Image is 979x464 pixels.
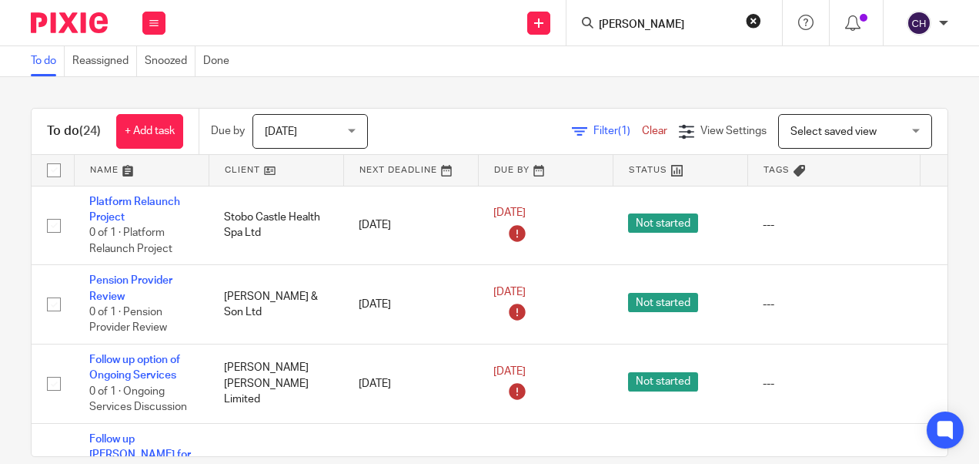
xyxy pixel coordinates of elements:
[211,123,245,139] p: Due by
[343,265,478,345] td: [DATE]
[700,126,767,136] span: View Settings
[907,11,931,35] img: svg%3E
[209,265,343,345] td: [PERSON_NAME] & Son Ltd
[628,372,698,392] span: Not started
[790,126,877,137] span: Select saved view
[116,114,183,149] a: + Add task
[763,376,904,392] div: ---
[79,125,101,137] span: (24)
[618,126,630,136] span: (1)
[642,126,667,136] a: Clear
[593,126,642,136] span: Filter
[343,186,478,265] td: [DATE]
[145,46,195,76] a: Snoozed
[493,207,526,218] span: [DATE]
[89,307,167,334] span: 0 of 1 · Pension Provider Review
[763,217,904,233] div: ---
[746,13,761,29] button: Clear
[493,366,526,377] span: [DATE]
[89,386,187,413] span: 0 of 1 · Ongoing Services Discussion
[493,287,526,298] span: [DATE]
[343,345,478,424] td: [DATE]
[89,197,180,223] a: Platform Relaunch Project
[763,297,904,312] div: ---
[47,123,101,140] h1: To do
[89,227,172,254] span: 0 of 1 · Platform Relaunch Project
[31,12,108,33] img: Pixie
[203,46,237,76] a: Done
[265,126,297,137] span: [DATE]
[209,345,343,424] td: [PERSON_NAME] [PERSON_NAME] Limited
[628,214,698,233] span: Not started
[89,275,172,301] a: Pension Provider Review
[72,46,137,76] a: Reassigned
[763,166,790,174] span: Tags
[597,18,736,32] input: Search
[628,293,698,312] span: Not started
[89,355,180,381] a: Follow up option of Ongoing Services
[209,186,343,265] td: Stobo Castle Health Spa Ltd
[31,46,65,76] a: To do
